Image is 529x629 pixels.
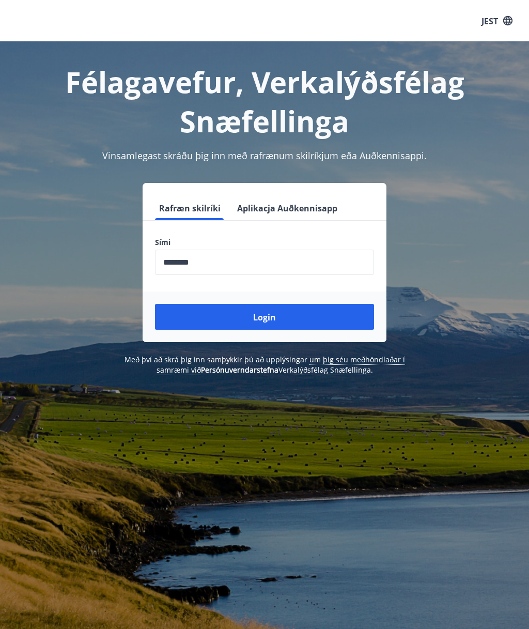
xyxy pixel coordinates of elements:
[102,149,427,162] font: Vinsamlegast skráðu þig inn með rafrænum skilríkjum eða Auðkennisappi.
[159,203,221,214] font: Rafræn skilríki
[201,365,278,375] a: Persónuverndarstefna
[237,203,337,214] font: Aplikacja Auðkennisapp
[155,304,374,330] button: Login
[125,355,307,364] font: Með því að skrá þig inn samþykkir þú að upplýsingar
[481,15,498,26] font: JEST
[477,11,517,30] button: JEST
[253,312,276,323] font: Login
[65,62,464,141] font: Félagavefur, Verkalýðsfélag Snæfellinga
[155,237,170,247] font: Sími
[371,365,373,375] font: .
